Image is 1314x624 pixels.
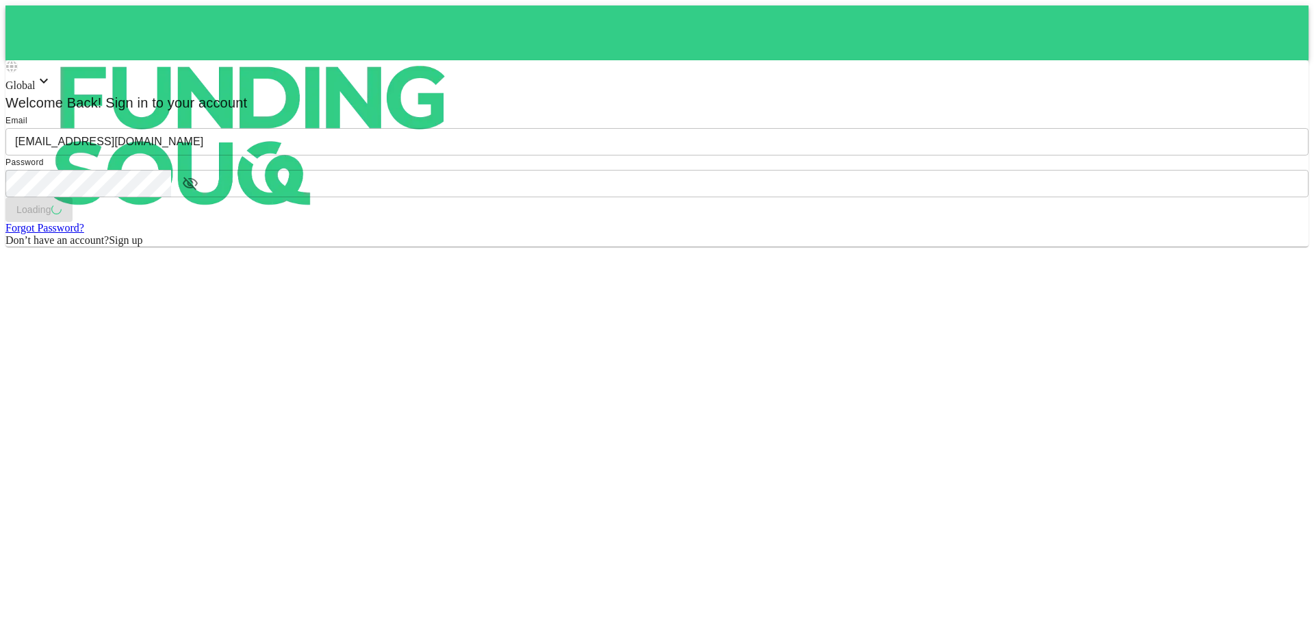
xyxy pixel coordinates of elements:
[5,234,109,246] span: Don’t have an account?
[5,95,102,110] span: Welcome Back!
[5,5,1309,60] a: logo
[109,234,142,246] span: Sign up
[5,116,27,125] span: Email
[5,73,1309,92] div: Global
[5,222,84,234] a: Forgot Password?
[5,158,44,167] span: Password
[5,128,1309,155] input: email
[5,5,498,266] img: logo
[5,170,171,197] input: password
[102,95,248,110] span: Sign in to your account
